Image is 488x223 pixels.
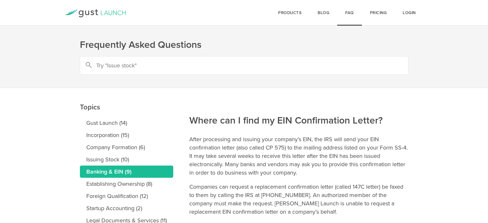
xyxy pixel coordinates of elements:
a: Company Formation (6) [80,141,173,153]
a: Issuing Stock (10) [80,153,173,166]
a: Startup Accounting (2) [80,202,173,214]
a: Establishing Ownership (8) [80,178,173,190]
a: Foreign Qualification (12) [80,190,173,202]
a: Gust Launch (14) [80,117,173,129]
a: Banking & EIN (9) [80,166,173,178]
h1: Frequently Asked Questions [80,39,408,51]
a: Incorporation (15) [80,129,173,141]
p: After processing and issuing your company’s EIN, the IRS will send your EIN confirmation letter (... [189,135,408,177]
p: Companies can request a replacement confirmation letter (called 147C letter) be faxed to them by ... [189,183,408,216]
h2: Where can I find my EIN Confirmation Letter? [189,71,408,127]
h2: Topics [80,57,173,114]
input: Try "Issue stock" [80,56,408,75]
